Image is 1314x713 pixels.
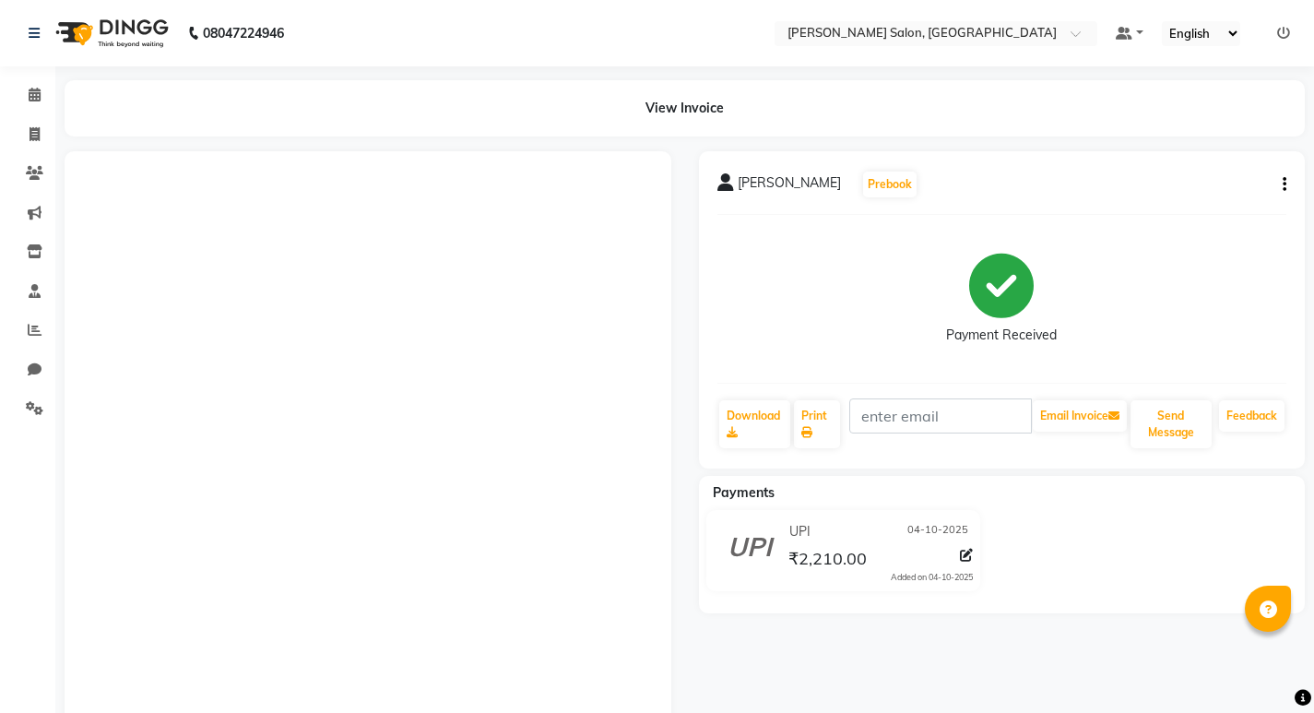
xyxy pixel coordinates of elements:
[719,400,790,448] a: Download
[863,172,917,197] button: Prebook
[849,398,1032,434] input: enter email
[47,7,173,59] img: logo
[1219,400,1284,432] a: Feedback
[891,571,973,584] div: Added on 04-10-2025
[713,484,775,501] span: Payments
[1131,400,1212,448] button: Send Message
[203,7,284,59] b: 08047224946
[794,400,840,448] a: Print
[788,548,867,574] span: ₹2,210.00
[789,522,811,541] span: UPI
[1033,400,1127,432] button: Email Invoice
[65,80,1305,137] div: View Invoice
[738,173,841,199] span: [PERSON_NAME]
[1237,639,1296,695] iframe: chat widget
[907,522,968,541] span: 04-10-2025
[946,326,1057,345] div: Payment Received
